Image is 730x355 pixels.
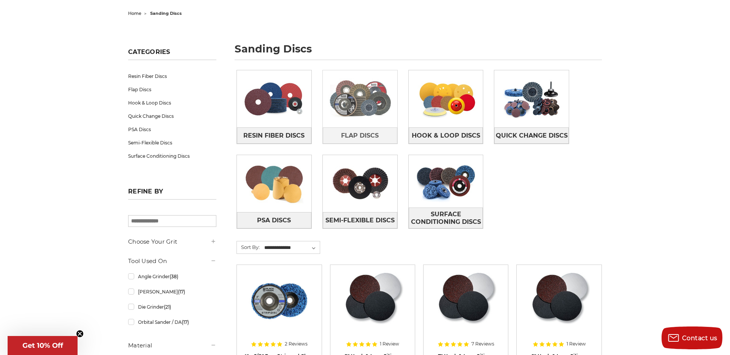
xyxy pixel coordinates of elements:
[528,270,590,331] img: Silicon Carbide 6" Hook & Loop Edger Discs
[409,208,483,228] a: Surface Conditioning Discs
[380,342,399,346] span: 1 Review
[128,109,216,123] a: Quick Change Discs
[285,342,308,346] span: 2 Reviews
[128,48,216,60] h5: Categories
[237,212,311,228] a: PSA Discs
[128,257,216,266] h5: Tool Used On
[128,188,216,200] h5: Refine by
[242,270,316,344] a: 4" x 5/8" easy strip and clean discs
[243,129,305,142] span: Resin Fiber Discs
[435,270,497,331] img: Silicon Carbide 7" Hook & Loop Edger Discs
[235,44,602,60] h1: sanding discs
[128,136,216,149] a: Semi-Flexible Discs
[128,270,216,283] a: Angle Grinder
[494,73,569,125] img: Quick Change Discs
[76,330,84,338] button: Close teaser
[128,149,216,163] a: Surface Conditioning Discs
[471,342,494,346] span: 7 Reviews
[178,289,185,295] span: (17)
[8,336,78,355] div: Get 10% OffClose teaser
[128,96,216,109] a: Hook & Loop Discs
[128,315,216,329] a: Orbital Sander / DA
[336,270,409,344] a: Silicon Carbide 8" Hook & Loop Edger Discs
[128,300,216,314] a: Die Grinder
[341,129,379,142] span: Flap Discs
[342,270,403,331] img: Silicon Carbide 8" Hook & Loop Edger Discs
[128,285,216,298] a: [PERSON_NAME]
[182,319,189,325] span: (17)
[237,241,260,253] label: Sort By:
[662,326,722,349] button: Contact us
[128,83,216,96] a: Flap Discs
[567,342,586,346] span: 1 Review
[257,214,291,227] span: PSA Discs
[409,73,483,125] img: Hook & Loop Discs
[170,274,178,279] span: (38)
[164,304,171,310] span: (21)
[323,127,397,144] a: Flap Discs
[522,270,596,344] a: Silicon Carbide 6" Hook & Loop Edger Discs
[128,11,141,16] a: home
[128,341,216,350] h5: Material
[128,237,216,246] h5: Choose Your Grit
[237,127,311,144] a: Resin Fiber Discs
[496,129,568,142] span: Quick Change Discs
[263,242,320,254] select: Sort By:
[325,214,395,227] span: Semi-Flexible Discs
[323,73,397,125] img: Flap Discs
[412,129,480,142] span: Hook & Loop Discs
[429,270,503,344] a: Silicon Carbide 7" Hook & Loop Edger Discs
[323,212,397,228] a: Semi-Flexible Discs
[237,73,311,125] img: Resin Fiber Discs
[237,157,311,210] img: PSA Discs
[128,70,216,83] a: Resin Fiber Discs
[409,127,483,144] a: Hook & Loop Discs
[323,157,397,210] img: Semi-Flexible Discs
[249,270,309,331] img: 4" x 5/8" easy strip and clean discs
[150,11,182,16] span: sanding discs
[22,341,63,350] span: Get 10% Off
[494,127,569,144] a: Quick Change Discs
[128,123,216,136] a: PSA Discs
[409,155,483,208] img: Surface Conditioning Discs
[682,334,717,342] span: Contact us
